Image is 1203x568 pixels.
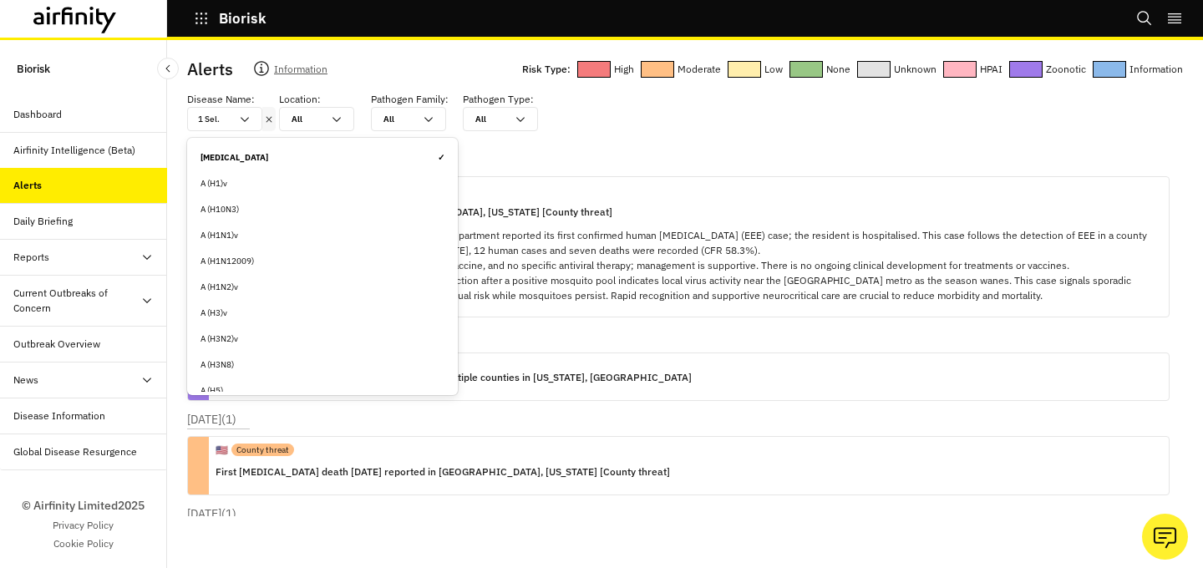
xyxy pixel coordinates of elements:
div: A (H3)v [200,307,444,319]
div: 1 Sel. [188,108,238,130]
p: Location : [279,92,321,107]
span: ✓ [438,151,444,164]
button: Search [1136,4,1153,33]
p: None [826,60,850,79]
div: Current Outbreaks of Concern [13,286,140,316]
p: Biorisk [17,53,50,84]
p: 🇺🇸 [216,443,228,458]
p: HPAI [980,60,1002,79]
div: Airfinity Intelligence (Beta) [13,143,135,158]
button: Ask our analysts [1142,514,1188,560]
p: County threat [236,444,289,456]
div: A (H1N12009) [200,255,444,267]
p: Hospitalised EEE case confirmed in [GEOGRAPHIC_DATA], [US_STATE] [County threat] [216,203,1155,221]
a: Cookie Policy [53,536,114,551]
div: A (H3N2)v [200,332,444,345]
div: Alerts [13,178,42,193]
div: Global Disease Resurgence [13,444,137,459]
div: Reports [13,250,49,265]
button: Close Sidebar [157,58,179,79]
div: Outbreak Overview [13,337,100,352]
p: Information [1129,60,1183,79]
p: Risk Type: [522,60,571,79]
div: Disease Information [13,408,105,423]
div: A (H1N2)v [200,281,444,293]
p: High [614,60,634,79]
div: Daily Briefing [13,214,73,229]
p: [DATE] ( 1 ) [187,505,236,523]
p: Low [764,60,783,79]
div: [MEDICAL_DATA] [200,151,444,164]
p: Pathogen Type : [463,92,534,107]
div: A (H3N8) [200,358,444,371]
p: First [MEDICAL_DATA] death [DATE] reported in [GEOGRAPHIC_DATA], [US_STATE] [County threat] [216,463,670,481]
div: A (H5) [200,384,444,397]
p: Pathogen Family : [371,92,449,107]
p: Unknown [894,60,937,79]
div: A (H10N3) [200,203,444,216]
p: [DATE] ( 1 ) [187,411,236,429]
p: Biorisk [219,11,266,26]
button: Biorisk [194,4,266,33]
p: Moderate [678,60,721,79]
div: A (H1N1)v [200,229,444,241]
div: News [13,373,38,388]
div: Dashboard [13,107,62,122]
a: Privacy Policy [53,518,114,533]
p: Zoonotic [1046,60,1086,79]
p: Information [274,60,327,84]
div: A (H1)v [200,177,444,190]
p: © Airfinity Limited 2025 [22,497,145,515]
p: Alerts [187,57,233,82]
p: Disease Name : [187,92,255,107]
p: On [DATE], Madison County Public Health Department reported its first confirmed human [MEDICAL_DA... [216,228,1155,303]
